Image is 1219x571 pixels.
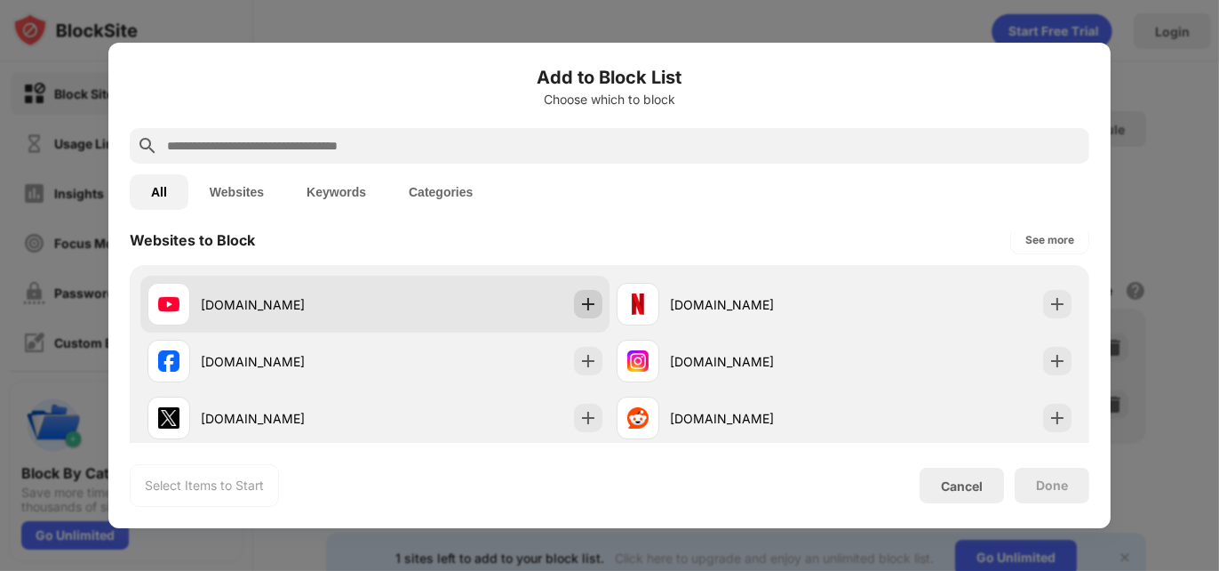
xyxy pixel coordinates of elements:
div: [DOMAIN_NAME] [670,295,844,314]
button: Categories [387,174,494,210]
div: Websites to Block [130,231,255,249]
div: Choose which to block [130,92,1089,107]
div: Select Items to Start [145,477,264,495]
img: search.svg [137,135,158,157]
img: favicons [627,350,649,372]
div: See more [1025,231,1074,249]
img: favicons [627,294,649,315]
div: [DOMAIN_NAME] [201,352,375,371]
img: favicons [158,350,179,372]
div: [DOMAIN_NAME] [670,352,844,371]
div: Cancel [941,479,983,494]
div: [DOMAIN_NAME] [670,409,844,428]
div: Done [1036,479,1068,493]
img: favicons [627,407,649,429]
div: [DOMAIN_NAME] [201,409,375,428]
h6: Add to Block List [130,64,1089,91]
div: [DOMAIN_NAME] [201,295,375,314]
img: favicons [158,407,179,429]
button: Keywords [285,174,387,210]
button: All [130,174,188,210]
button: Websites [188,174,285,210]
img: favicons [158,294,179,315]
